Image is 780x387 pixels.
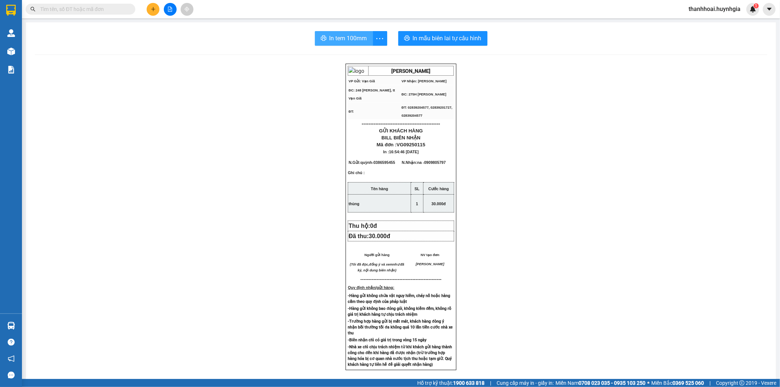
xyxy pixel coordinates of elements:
strong: 0708 023 035 - 0935 103 250 [579,380,645,386]
strong: -Biên nhận chỉ có giá trị trong vòng 15 ngày [348,338,426,342]
span: caret-down [766,6,773,12]
div: cô tuyết [63,23,121,31]
span: 0386595455 [373,160,395,165]
span: printer [321,35,327,42]
span: Thu hộ: [348,223,380,229]
strong: [PERSON_NAME] [392,68,431,74]
img: warehouse-icon [7,29,15,37]
span: - [372,160,395,165]
span: VG09250115 [397,142,426,147]
img: logo-vxr [6,5,16,16]
img: logo [348,67,364,75]
span: ĐT: [348,110,354,113]
strong: SL [415,187,420,191]
span: ĐC: 275H [PERSON_NAME] [402,93,446,96]
img: warehouse-icon [7,48,15,55]
span: VP Nhận: [PERSON_NAME] [402,79,446,83]
span: In tem 100mm [329,34,367,43]
span: ĐC: 248 [PERSON_NAME], tt Vạn Giã [348,89,395,100]
span: question-circle [8,339,15,346]
div: TÂM [6,15,57,24]
span: Cung cấp máy in - giấy in: [497,379,554,387]
span: 0đ [370,223,377,229]
span: In : [383,150,419,154]
span: N.Gửi: [348,160,395,165]
span: more [373,34,387,43]
span: N.Nhận: [402,160,446,165]
span: In mẫu biên lai tự cấu hình [413,34,482,43]
span: Miền Bắc [651,379,704,387]
span: | [490,379,491,387]
span: aim [184,7,189,12]
span: message [8,372,15,379]
button: plus [147,3,159,16]
span: search [30,7,35,12]
span: [PERSON_NAME] [416,262,444,266]
span: ĐT: 02839204577, 02839201727, 02839204577 [402,106,452,117]
img: icon-new-feature [750,6,756,12]
span: ----------------------------------------------- [365,277,442,282]
div: [PERSON_NAME] [63,6,121,23]
strong: -Trường hợp hàng gửi bị mất mát, khách hàng đòng ý nhận bồi thường tối đa không quá 10 lần tiền c... [348,319,453,335]
strong: -Hàng gửi không bao đóng gói, không kiểm đếm, không rõ giá trị khách hàng tự chịu trách nhiệm [348,306,451,317]
span: thanhhoai.huynhgia [683,4,746,14]
sup: 1 [754,3,759,8]
span: --- [361,277,365,282]
strong: Tên hàng [371,187,388,191]
img: solution-icon [7,66,15,74]
span: printer [404,35,410,42]
strong: 0369 525 060 [672,380,704,386]
span: Người gửi hàng [365,253,390,257]
span: NV tạo đơn [421,253,439,257]
span: Hỗ trợ kỹ thuật: [417,379,485,387]
img: warehouse-icon [7,322,15,330]
button: caret-down [763,3,776,16]
span: copyright [739,380,745,386]
div: 30.000 [5,46,59,55]
span: Ghi chú : [348,170,365,181]
span: notification [8,355,15,362]
span: file-add [167,7,173,12]
span: 1 [755,3,757,8]
button: more [373,31,387,46]
span: VP Gửi: Vạn Giã [348,79,375,83]
span: BILL BIÊN NHẬN [381,135,421,140]
strong: -Hàng gửi không chứa vật nguy hiểm, cháy nổ hoặc hàng cấm theo quy định của pháp luật [348,293,450,304]
span: 16:54:46 [DATE] [389,150,419,154]
span: 30.000đ [432,202,446,206]
button: printerIn mẫu biên lai tự cấu hình [398,31,487,46]
span: Đã thu: [348,233,390,239]
button: file-add [164,3,177,16]
span: Miền Nam [555,379,645,387]
span: plus [151,7,156,12]
strong: 1900 633 818 [453,380,485,386]
span: Nhận: [63,6,80,14]
div: 0938508119 [6,24,57,34]
span: ---------------------------------------------- [362,121,440,127]
div: 0785386869 [63,31,121,42]
span: Mã đơn : [377,142,425,147]
input: Tìm tên, số ĐT hoặc mã đơn [40,5,127,13]
strong: Quy định nhận/gửi hàng: [348,285,394,290]
em: (Tôi đã đọc,đồng ý và xem [350,263,393,266]
span: ⚪️ [647,382,649,384]
span: GỬI KHÁCH HÀNG [379,128,423,134]
strong: Cước hàng [429,187,449,191]
button: printerIn tem 100mm [315,31,373,46]
span: Gửi: [6,7,18,15]
span: 1 [416,202,418,206]
span: thùng [348,202,359,206]
span: 0909805797 [424,160,446,165]
button: aim [181,3,193,16]
span: quỳnh [361,160,372,165]
span: 30.000đ [369,233,390,239]
span: na - [417,160,446,165]
div: Vạn Giã [6,6,57,15]
span: | [709,379,711,387]
span: Đã thu : [5,47,28,55]
strong: -Nhà xe chỉ chịu trách nhiệm từ khi khách gửi hàng thành công cho đến khi hàng đã được nhận (trừ ... [348,345,452,367]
